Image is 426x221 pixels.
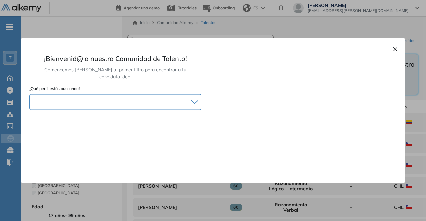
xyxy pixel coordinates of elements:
[306,144,426,221] div: Widget de chat
[29,54,201,63] span: ¡Bienvenid@ a nuestra Comunidad de Talento!
[29,86,80,91] span: ¿Qué perfil estás buscando?
[393,44,398,52] button: ×
[29,66,201,80] span: Comencemos [PERSON_NAME] tu primer filtro para encontrar a tu candidato ideal
[306,144,426,221] iframe: Chat Widget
